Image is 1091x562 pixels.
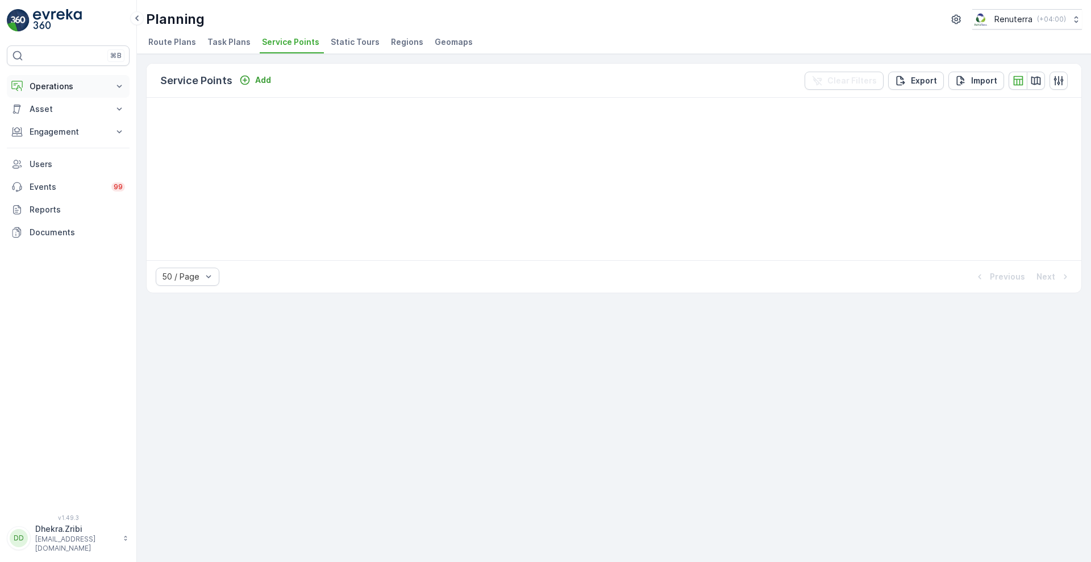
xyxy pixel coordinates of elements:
span: Task Plans [207,36,251,48]
span: Geomaps [435,36,473,48]
button: Next [1035,270,1072,284]
button: Previous [973,270,1026,284]
img: logo_light-DOdMpM7g.png [33,9,82,32]
p: [EMAIL_ADDRESS][DOMAIN_NAME] [35,535,117,553]
p: Planning [146,10,205,28]
div: DD [10,529,28,547]
span: Route Plans [148,36,196,48]
p: Export [911,75,937,86]
button: Clear Filters [805,72,884,90]
p: Service Points [160,73,232,89]
p: Clear Filters [827,75,877,86]
a: Documents [7,221,130,244]
p: Users [30,159,125,170]
p: Documents [30,227,125,238]
p: Dhekra.Zribi [35,523,117,535]
p: Engagement [30,126,107,138]
a: Users [7,153,130,176]
p: Add [255,74,271,86]
p: Asset [30,103,107,115]
p: 99 [114,182,123,192]
img: Screenshot_2024-07-26_at_13.33.01.png [972,13,990,26]
p: Import [971,75,997,86]
span: Static Tours [331,36,380,48]
p: Reports [30,204,125,215]
p: ⌘B [110,51,122,60]
button: Export [888,72,944,90]
p: Events [30,181,105,193]
p: ( +04:00 ) [1037,15,1066,24]
span: Regions [391,36,423,48]
img: logo [7,9,30,32]
button: Import [948,72,1004,90]
button: Add [235,73,276,87]
button: Operations [7,75,130,98]
p: Previous [990,271,1025,282]
button: Asset [7,98,130,120]
p: Operations [30,81,107,92]
span: v 1.49.3 [7,514,130,521]
button: Renuterra(+04:00) [972,9,1082,30]
a: Events99 [7,176,130,198]
a: Reports [7,198,130,221]
p: Renuterra [994,14,1032,25]
p: Next [1036,271,1055,282]
span: Service Points [262,36,319,48]
button: DDDhekra.Zribi[EMAIL_ADDRESS][DOMAIN_NAME] [7,523,130,553]
button: Engagement [7,120,130,143]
